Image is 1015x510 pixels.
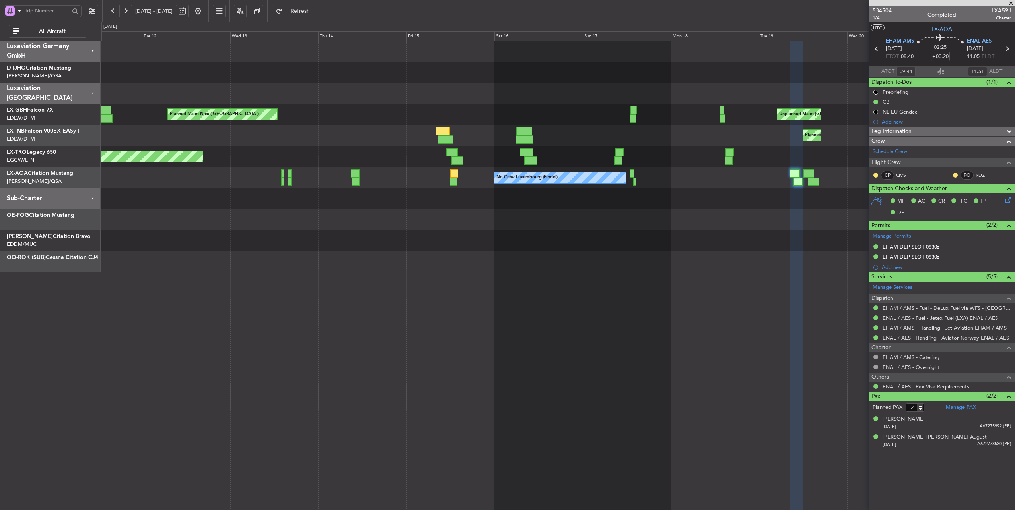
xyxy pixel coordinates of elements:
[7,65,71,71] a: D-IJHOCitation Mustang
[931,25,952,33] span: LX-AOA
[883,354,939,361] a: EHAM / AMS - Catering
[871,184,947,193] span: Dispatch Checks and Weather
[961,171,974,180] div: FO
[918,197,925,205] span: AC
[284,8,317,14] span: Refresh
[7,156,34,164] a: EGGW/LTN
[7,170,73,176] a: LX-AOACitation Mustang
[7,255,98,260] a: OO-ROK (SUB)Cessna Citation CJ4
[967,53,980,61] span: 11:05
[883,243,939,250] div: EHAM DEP SLOT 0830z
[7,234,91,239] a: [PERSON_NAME]Citation Bravo
[871,78,912,87] span: Dispatch To-Dos
[871,392,880,401] span: Pax
[7,135,35,143] a: EDLW/DTM
[7,178,62,185] a: [PERSON_NAME]/QSA
[986,272,998,281] span: (5/5)
[873,232,911,240] a: Manage Permits
[7,170,28,176] span: LX-AOA
[871,343,891,352] span: Charter
[886,37,914,45] span: EHAM AMS
[7,212,29,218] span: OE-FOG
[938,197,945,205] span: CR
[871,137,885,146] span: Crew
[9,25,86,38] button: All Aircraft
[980,197,986,205] span: FP
[671,31,759,41] div: Mon 18
[142,31,230,41] div: Tue 12
[883,305,1011,311] a: EHAM / AMS - Fuel - DeLux Fuel via WFS - [GEOGRAPHIC_DATA] / AMS
[871,294,893,303] span: Dispatch
[977,441,1011,448] span: A672778530 (PP)
[946,404,976,411] a: Manage PAX
[883,415,925,423] div: [PERSON_NAME]
[967,45,983,53] span: [DATE]
[494,31,583,41] div: Sat 16
[976,172,994,179] a: RDZ
[897,209,904,217] span: DP
[583,31,671,41] div: Sun 17
[886,53,899,61] span: ETOT
[7,107,53,113] a: LX-GBHFalcon 7X
[883,364,939,371] a: ENAL / AES - Overnight
[871,158,901,167] span: Flight Crew
[958,197,967,205] span: FFC
[805,129,871,141] div: Planned Maint Geneva (Cointrin)
[7,65,26,71] span: D-IJHO
[883,442,896,448] span: [DATE]
[135,8,173,15] span: [DATE] - [DATE]
[881,68,894,75] span: ATOT
[406,31,495,41] div: Fri 15
[927,11,956,19] div: Completed
[896,172,914,179] a: QVS
[230,31,319,41] div: Wed 13
[7,72,62,79] a: [PERSON_NAME]/QSA
[871,272,892,282] span: Services
[7,149,56,155] a: LX-TROLegacy 650
[103,23,117,30] div: [DATE]
[986,221,998,229] span: (2/2)
[883,325,1007,331] a: EHAM / AMS - Handling - Jet Aviation EHAM / AMS
[883,315,998,321] a: ENAL / AES - Fuel - Jetex Fuel (LXA) ENAL / AES
[882,118,1011,125] div: Add new
[7,128,81,134] a: LX-INBFalcon 900EX EASy II
[992,6,1011,15] span: LXA59J
[980,423,1011,430] span: A67275992 (PP)
[886,45,902,53] span: [DATE]
[7,234,53,239] span: [PERSON_NAME]
[272,5,319,17] button: Refresh
[871,24,885,31] button: UTC
[7,128,25,134] span: LX-INB
[25,5,70,17] input: Trip Number
[873,148,907,156] a: Schedule Crew
[897,197,905,205] span: MF
[873,284,912,292] a: Manage Services
[883,424,896,430] span: [DATE]
[873,15,892,21] span: 1/4
[7,241,37,248] a: EDDM/MUC
[901,53,914,61] span: 08:40
[7,255,46,260] span: OO-ROK (SUB)
[170,108,259,120] div: Planned Maint Nice ([GEOGRAPHIC_DATA])
[496,172,558,184] div: No Crew Luxembourg (Findel)
[7,149,27,155] span: LX-TRO
[883,253,939,260] div: EHAM DEP SLOT 0830z
[21,29,84,34] span: All Aircraft
[779,108,910,120] div: Unplanned Maint [GEOGRAPHIC_DATA] ([GEOGRAPHIC_DATA])
[7,212,74,218] a: OE-FOGCitation Mustang
[318,31,406,41] div: Thu 14
[873,404,902,411] label: Planned PAX
[882,264,1011,270] div: Add new
[967,37,992,45] span: ENAL AES
[982,53,994,61] span: ELDT
[881,171,894,180] div: CP
[989,68,1002,75] span: ALDT
[883,89,908,95] div: Prebriefing
[759,31,847,41] div: Tue 19
[883,433,987,441] div: [PERSON_NAME] [PERSON_NAME] August
[847,31,935,41] div: Wed 20
[7,114,35,122] a: EDLW/DTM
[992,15,1011,21] span: Charter
[883,108,917,115] div: NL EU Gendec
[871,221,890,230] span: Permits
